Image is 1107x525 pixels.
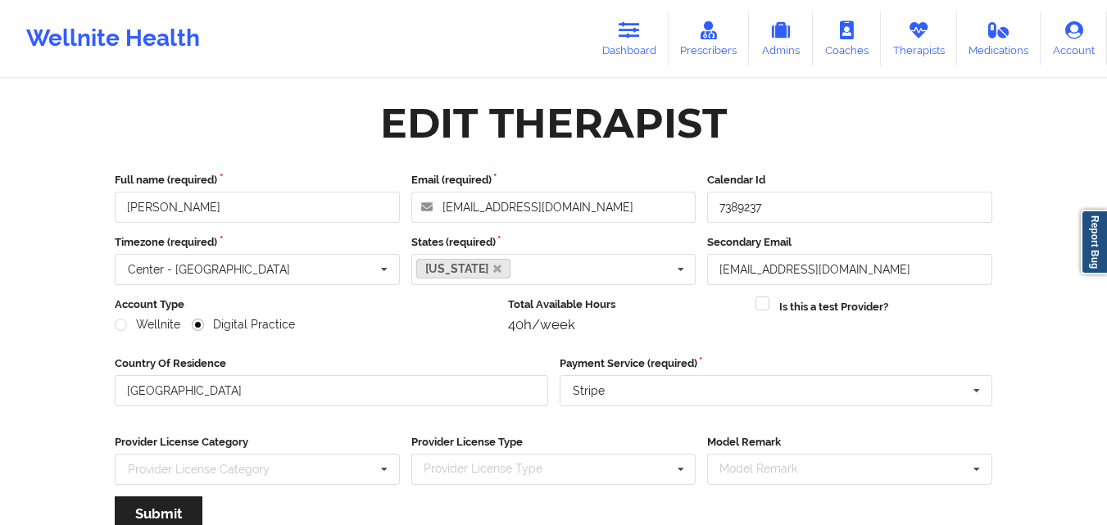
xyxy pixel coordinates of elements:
input: Full name [115,192,400,223]
a: Dashboard [590,11,669,66]
label: States (required) [411,234,696,251]
label: Secondary Email [707,234,992,251]
a: Prescribers [669,11,750,66]
a: Admins [749,11,813,66]
label: Timezone (required) [115,234,400,251]
label: Provider License Category [115,434,400,450]
div: Edit Therapist [380,97,727,149]
div: Stripe [573,385,605,396]
label: Payment Service (required) [560,355,993,372]
label: Calendar Id [707,172,992,188]
a: Account [1041,11,1107,66]
a: Coaches [813,11,881,66]
div: Model Remark [715,459,821,478]
label: Email (required) [411,172,696,188]
label: Country Of Residence [115,355,548,372]
label: Is this a test Provider? [779,299,888,315]
a: Therapists [881,11,957,66]
label: Model Remark [707,434,992,450]
label: Digital Practice [192,318,295,332]
div: Provider License Category [128,464,270,475]
label: Full name (required) [115,172,400,188]
div: Provider License Type [420,459,566,478]
div: Center - [GEOGRAPHIC_DATA] [128,264,290,275]
label: Wellnite [115,318,180,332]
div: 40h/week [508,316,745,333]
input: Email [707,254,992,285]
a: Report Bug [1081,210,1107,274]
a: Medications [957,11,1041,66]
a: [US_STATE] [416,259,511,278]
input: Calendar Id [707,192,992,223]
label: Account Type [115,296,497,313]
label: Total Available Hours [508,296,745,313]
label: Provider License Type [411,434,696,450]
input: Email address [411,192,696,223]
